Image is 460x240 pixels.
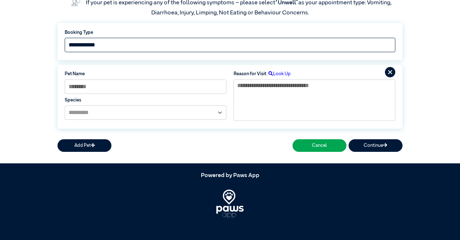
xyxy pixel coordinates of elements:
img: PawsApp [216,190,244,218]
button: Continue [349,139,402,152]
label: Reason for Visit [234,71,266,77]
label: Look Up [266,71,291,77]
label: Species [65,97,226,104]
button: Cancel [293,139,346,152]
label: Pet Name [65,71,226,77]
h5: Powered by Paws App [57,172,402,179]
label: Booking Type [65,29,395,36]
button: Add Pet [57,139,111,152]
